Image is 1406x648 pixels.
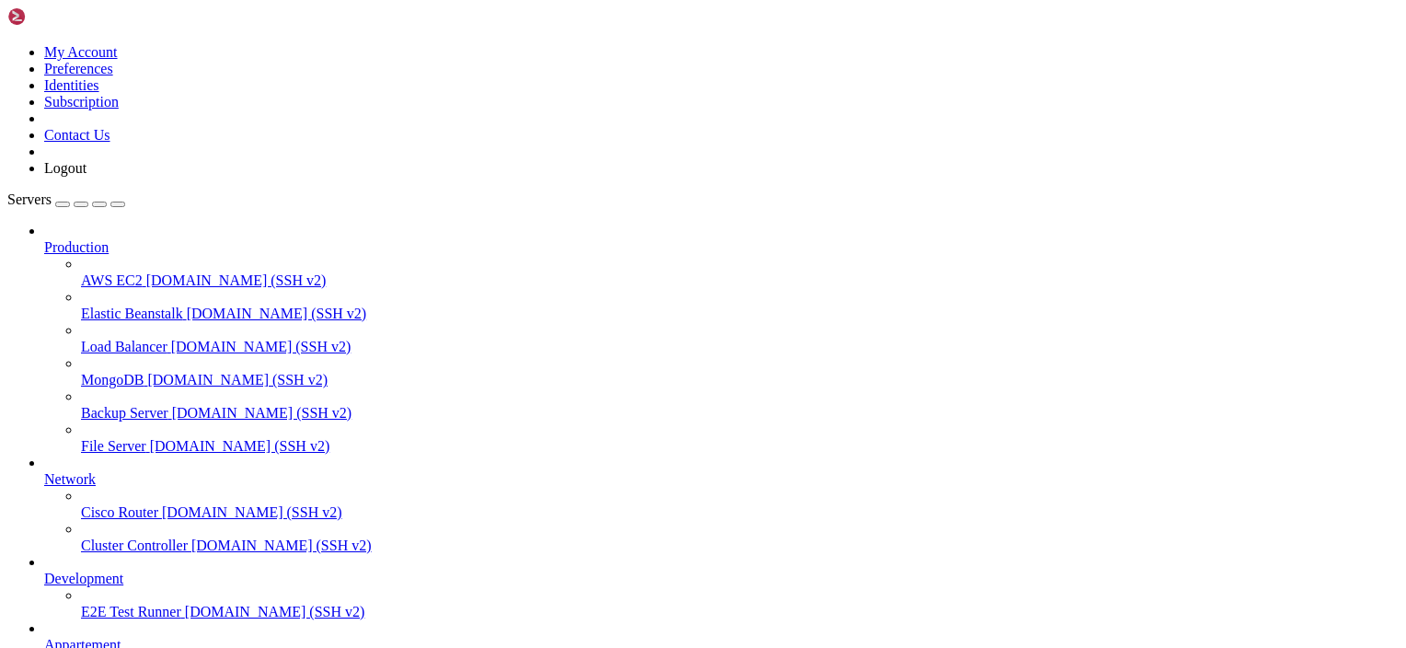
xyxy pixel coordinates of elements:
a: Preferences [44,61,113,76]
a: Backup Server [DOMAIN_NAME] (SSH v2) [81,405,1399,422]
a: MongoDB [DOMAIN_NAME] (SSH v2) [81,372,1399,388]
a: AWS EC2 [DOMAIN_NAME] (SSH v2) [81,272,1399,289]
span: Servers [7,191,52,207]
a: Load Balancer [DOMAIN_NAME] (SSH v2) [81,339,1399,355]
li: AWS EC2 [DOMAIN_NAME] (SSH v2) [81,256,1399,289]
a: Logout [44,160,86,176]
span: [DOMAIN_NAME] (SSH v2) [162,504,342,520]
li: Network [44,455,1399,554]
span: [DOMAIN_NAME] (SSH v2) [185,604,365,619]
li: Elastic Beanstalk [DOMAIN_NAME] (SSH v2) [81,289,1399,322]
a: Development [44,571,1399,587]
a: Cluster Controller [DOMAIN_NAME] (SSH v2) [81,538,1399,554]
a: File Server [DOMAIN_NAME] (SSH v2) [81,438,1399,455]
span: Load Balancer [81,339,167,354]
span: E2E Test Runner [81,604,181,619]
span: Cluster Controller [81,538,188,553]
span: Elastic Beanstalk [81,306,183,321]
a: Network [44,471,1399,488]
a: Contact Us [44,127,110,143]
span: [DOMAIN_NAME] (SSH v2) [147,372,328,388]
img: Shellngn [7,7,113,26]
a: Subscription [44,94,119,110]
li: Development [44,554,1399,620]
li: Cluster Controller [DOMAIN_NAME] (SSH v2) [81,521,1399,554]
span: Cisco Router [81,504,158,520]
a: Identities [44,77,99,93]
a: Servers [7,191,125,207]
li: File Server [DOMAIN_NAME] (SSH v2) [81,422,1399,455]
li: MongoDB [DOMAIN_NAME] (SSH v2) [81,355,1399,388]
a: Cisco Router [DOMAIN_NAME] (SSH v2) [81,504,1399,521]
span: Production [44,239,109,255]
a: My Account [44,44,118,60]
li: E2E Test Runner [DOMAIN_NAME] (SSH v2) [81,587,1399,620]
a: Production [44,239,1399,256]
span: [DOMAIN_NAME] (SSH v2) [191,538,372,553]
span: Backup Server [81,405,168,421]
span: [DOMAIN_NAME] (SSH v2) [171,339,351,354]
span: File Server [81,438,146,454]
span: [DOMAIN_NAME] (SSH v2) [146,272,327,288]
li: Backup Server [DOMAIN_NAME] (SSH v2) [81,388,1399,422]
li: Load Balancer [DOMAIN_NAME] (SSH v2) [81,322,1399,355]
span: AWS EC2 [81,272,143,288]
span: [DOMAIN_NAME] (SSH v2) [150,438,330,454]
span: [DOMAIN_NAME] (SSH v2) [187,306,367,321]
a: Elastic Beanstalk [DOMAIN_NAME] (SSH v2) [81,306,1399,322]
span: MongoDB [81,372,144,388]
li: Cisco Router [DOMAIN_NAME] (SSH v2) [81,488,1399,521]
li: Production [44,223,1399,455]
a: E2E Test Runner [DOMAIN_NAME] (SSH v2) [81,604,1399,620]
span: [DOMAIN_NAME] (SSH v2) [172,405,352,421]
span: Development [44,571,123,586]
span: Network [44,471,96,487]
